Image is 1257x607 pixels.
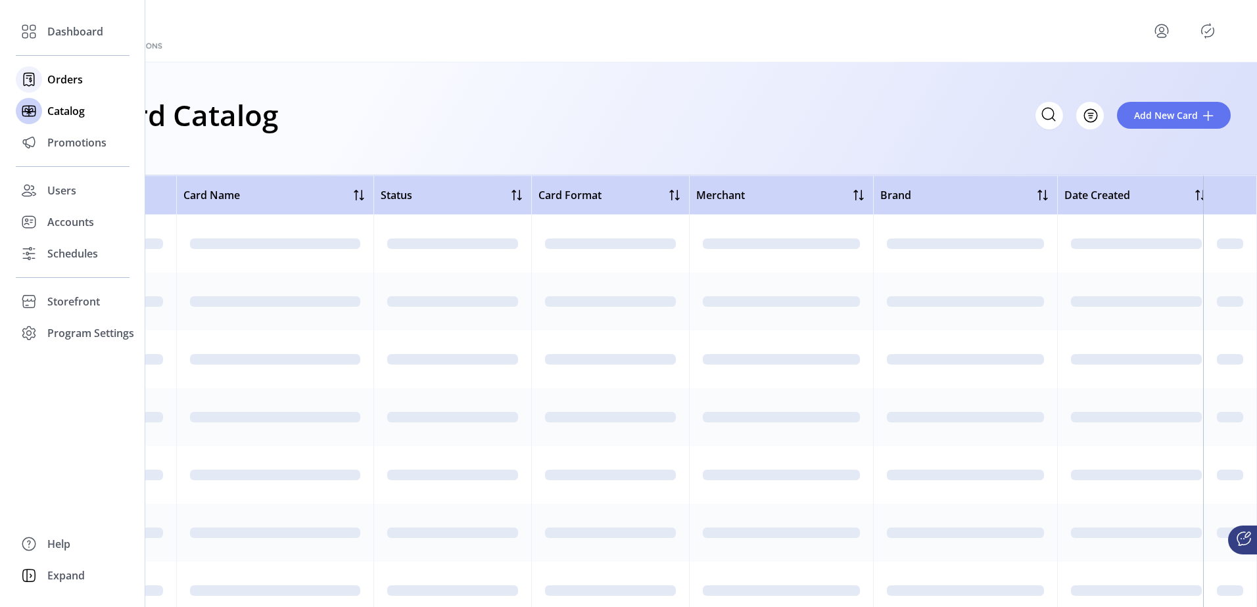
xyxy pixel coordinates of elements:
span: Brand [880,187,911,203]
span: Accounts [47,214,94,230]
span: Catalog [47,103,85,119]
button: Add New Card [1117,102,1231,129]
h1: Card Catalog [100,92,278,138]
span: Date Created [1064,187,1130,203]
span: Storefront [47,294,100,309]
span: Expand [47,568,85,583]
span: Schedules [47,246,98,261]
span: Card Format [538,187,602,203]
button: Filter Button [1076,102,1104,129]
span: Program Settings [47,325,134,341]
button: menu [1151,20,1172,41]
input: Search [1035,102,1063,129]
span: Users [47,183,76,198]
span: Add New Card [1134,108,1198,122]
span: Help [47,536,70,552]
span: Merchant [696,187,745,203]
span: Card Name [183,187,240,203]
div: Status [381,187,412,203]
span: Orders [47,72,83,87]
span: Dashboard [47,24,103,39]
button: Publisher Panel [1197,20,1218,41]
span: Promotions [47,135,107,150]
